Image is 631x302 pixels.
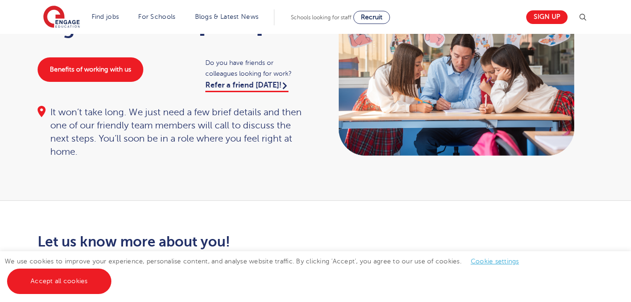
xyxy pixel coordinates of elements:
a: Blogs & Latest News [195,13,259,20]
a: Accept all cookies [7,269,111,294]
a: Cookie settings [471,258,519,265]
h2: Let us know more about you! [38,234,404,250]
a: Sign up [526,10,568,24]
a: Benefits of working with us [38,57,143,82]
a: Refer a friend [DATE]! [205,81,288,92]
img: Engage Education [43,6,80,29]
a: Find jobs [92,13,119,20]
span: Recruit [361,14,382,21]
div: It won’t take long. We just need a few brief details and then one of our friendly team members wi... [38,106,306,159]
span: Schools looking for staff [291,14,351,21]
a: For Schools [138,13,175,20]
span: We use cookies to improve your experience, personalise content, and analyse website traffic. By c... [5,258,529,285]
span: Do you have friends or colleagues looking for work? [205,57,306,79]
a: Recruit [353,11,390,24]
